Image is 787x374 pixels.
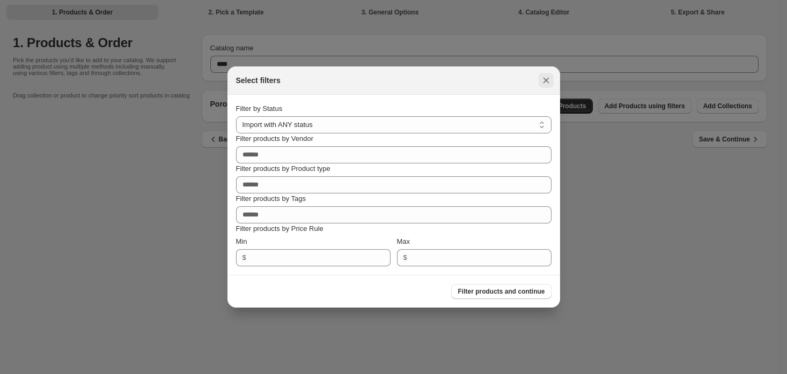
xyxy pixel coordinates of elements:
h2: Select filters [236,75,281,86]
span: Min [236,237,247,245]
p: Filter products by Price Rule [236,223,551,234]
span: Filter products by Product type [236,164,330,173]
button: Filter products and continue [451,284,551,299]
span: Filter products by Vendor [236,134,314,143]
span: Max [397,237,410,245]
span: $ [242,253,246,261]
span: Filter products and continue [458,287,545,296]
span: $ [403,253,407,261]
span: Filter products by Tags [236,195,306,203]
span: Filter by Status [236,104,283,113]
